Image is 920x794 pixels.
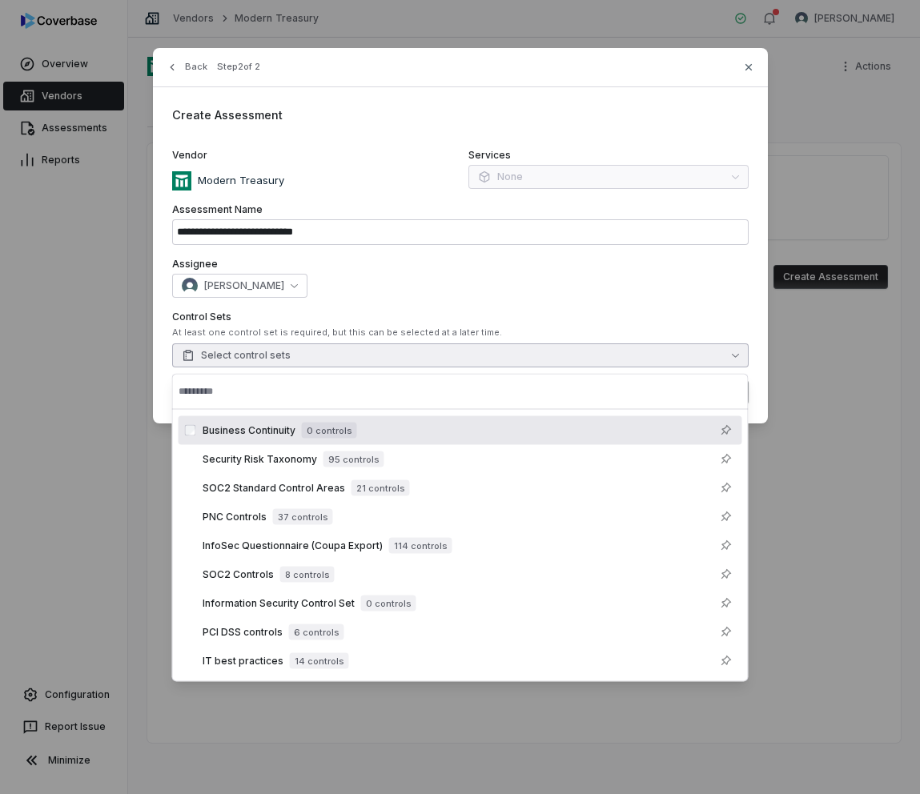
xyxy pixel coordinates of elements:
[203,539,383,552] span: InfoSec Questionnaire (Coupa Export)
[172,410,749,682] div: Suggestions
[203,424,295,437] span: Business Continuity
[352,480,410,496] span: 21 controls
[203,453,317,466] span: Security Risk Taxonomy
[273,509,333,525] span: 37 controls
[289,624,344,640] span: 6 controls
[172,327,749,339] div: At least one control set is required, but this can be selected at a later time.
[203,597,355,610] span: Information Security Control Set
[172,203,749,216] label: Assessment Name
[361,595,416,612] span: 0 controls
[290,653,349,669] span: 14 controls
[203,568,274,581] span: SOC2 Controls
[204,279,284,292] span: [PERSON_NAME]
[468,149,749,162] label: Services
[172,258,749,271] label: Assignee
[323,451,384,467] span: 95 controls
[172,311,749,323] label: Control Sets
[203,655,283,668] span: IT best practices
[203,511,267,523] span: PNC Controls
[161,53,212,82] button: Back
[182,278,198,294] img: Hammed Bakare avatar
[203,482,345,495] span: SOC2 Standard Control Areas
[280,567,335,583] span: 8 controls
[191,173,284,189] p: Modern Treasury
[172,149,207,162] span: Vendor
[302,423,357,439] span: 0 controls
[217,61,260,73] span: Step 2 of 2
[203,626,283,639] span: PCI DSS controls
[389,538,452,554] span: 114 controls
[182,349,291,362] span: Select control sets
[172,108,283,122] span: Create Assessment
